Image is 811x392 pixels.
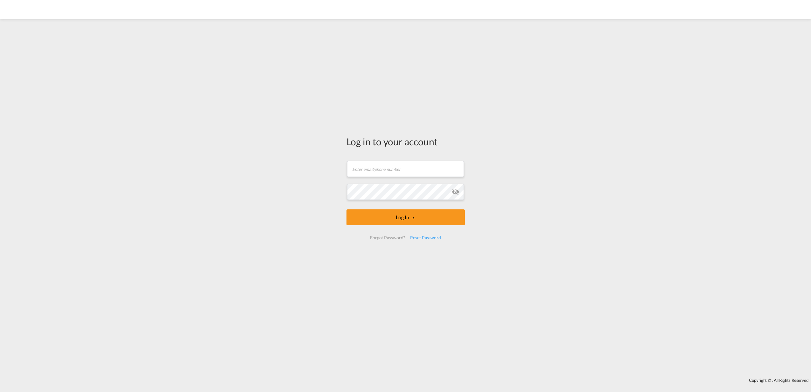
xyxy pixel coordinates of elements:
[347,161,464,177] input: Enter email/phone number
[452,188,459,196] md-icon: icon-eye-off
[346,209,465,225] button: LOGIN
[408,232,444,243] div: Reset Password
[346,135,465,148] div: Log in to your account
[367,232,408,243] div: Forgot Password?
